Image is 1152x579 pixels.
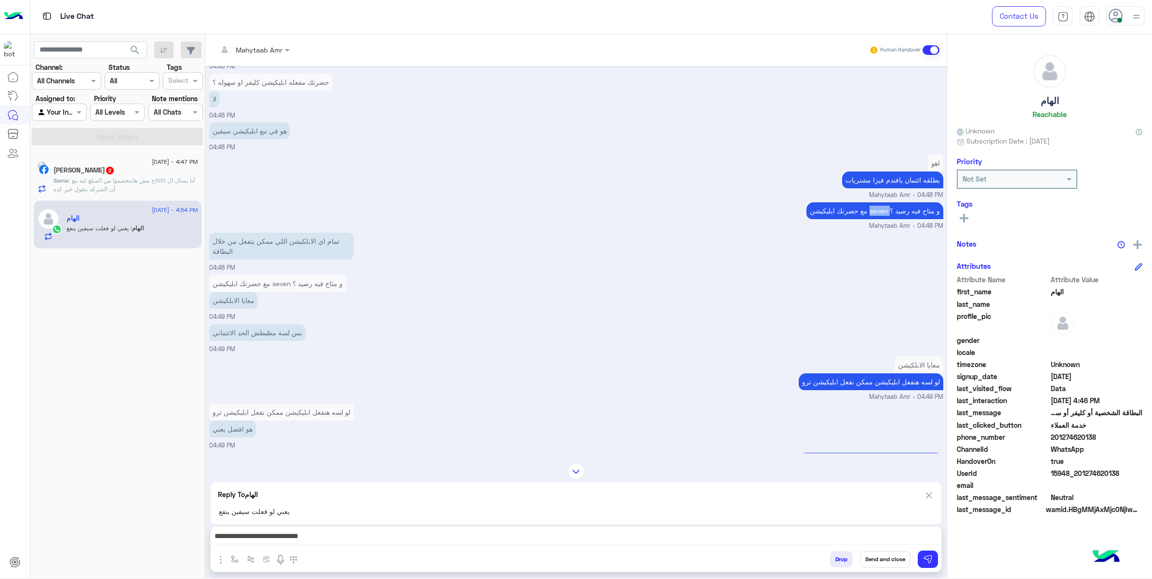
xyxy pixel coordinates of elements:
[869,191,943,200] span: Mahytaab Amr - 04:48 PM
[1051,371,1143,382] span: 2025-09-13T13:40:59.582Z
[209,442,235,449] span: 04:49 PM
[54,177,68,184] span: Sama
[957,359,1049,369] span: timezone
[1051,359,1143,369] span: Unknown
[1051,480,1143,490] span: null
[231,555,239,563] img: select flow
[1089,540,1123,574] img: hulul-logo.png
[1051,383,1143,394] span: Data
[167,75,188,88] div: Select
[860,551,911,567] button: Send and close
[957,335,1049,345] span: gender
[1051,420,1143,430] span: خدمة العملاء
[60,10,94,23] p: Live Chat
[209,324,306,341] p: 13/9/2025, 4:49 PM
[38,161,46,170] img: picture
[830,551,853,567] button: Drop
[123,41,147,62] button: search
[957,311,1049,333] span: profile_pic
[957,157,982,166] h6: Priority
[167,62,182,72] label: Tags
[992,6,1046,26] a: Contact Us
[209,63,235,70] span: 04:48 PM
[957,480,1049,490] span: email
[152,206,198,214] span: [DATE] - 4:54 PM
[1051,347,1143,357] span: null
[106,167,114,174] span: 2
[54,177,195,193] span: أنا بسال ال 500ج مش هايتخصموا من المبلغ ليه مع أن الشركه بتقول غير كده
[209,233,354,260] p: 13/9/2025, 4:48 PM
[957,126,994,136] span: Unknown
[39,165,49,174] img: Facebook
[209,144,235,151] span: 04:48 PM
[36,62,63,72] label: Channel:
[928,155,943,171] p: 13/9/2025, 4:48 PM
[1051,456,1143,466] span: true
[880,46,921,54] small: Human Handover
[290,556,297,564] img: make a call
[1051,444,1143,454] span: 2
[41,10,53,22] img: tab
[209,112,235,119] span: 04:48 PM
[1130,11,1142,23] img: profile
[1117,241,1125,249] img: notes
[209,345,235,353] span: 04:49 PM
[799,373,943,390] p: 13/9/2025, 4:49 PM
[227,551,243,567] button: select flow
[966,136,1050,146] span: Subscription Date : [DATE]
[1051,492,1143,502] span: 0
[94,93,116,104] label: Priority
[152,93,198,104] label: Note mentions
[209,264,235,271] span: 04:48 PM
[568,463,585,480] img: scroll
[924,489,934,501] img: scroll
[957,262,991,270] h6: Attributes
[218,489,258,500] p: Reply To الهام
[957,395,1049,406] span: last_interaction
[32,128,203,145] button: Apply Filters
[36,93,75,104] label: Assigned to:
[54,166,115,174] h5: Sama Sama
[275,554,286,566] img: send voice note
[215,554,227,566] img: send attachment
[1051,395,1143,406] span: 2025-09-13T13:46:07.422Z
[957,468,1049,478] span: UserId
[1051,408,1143,418] span: البطاقة الشخصية أو كليفر أو سهولة
[957,299,1049,309] span: last_name
[263,555,270,563] img: create order
[1058,11,1069,22] img: tab
[209,313,235,320] span: 04:49 PM
[957,239,977,248] h6: Notes
[923,554,933,564] img: send message
[67,214,80,223] h5: الهام
[957,371,1049,382] span: signup_date
[957,275,1049,285] span: Attribute Name
[209,404,354,421] p: 13/9/2025, 4:49 PM
[1051,287,1143,297] span: الهام
[1033,55,1066,88] img: defaultAdmin.png
[1051,311,1075,335] img: defaultAdmin.png
[4,41,21,58] img: 1403182699927242
[1053,6,1072,26] a: tab
[806,202,943,219] p: 13/9/2025, 4:48 PM
[1041,95,1059,106] h5: الهام
[842,171,943,188] p: 13/9/2025, 4:48 PM
[108,62,130,72] label: Status
[957,408,1049,418] span: last_message
[52,224,62,234] img: WhatsApp
[957,383,1049,394] span: last_visited_flow
[799,453,943,530] p: 13/9/2025, 4:49 PM
[869,222,943,231] span: Mahytaab Amr - 04:48 PM
[957,420,1049,430] span: last_clicked_button
[1032,110,1067,118] h6: Reachable
[957,492,1049,502] span: last_message_sentiment
[1051,335,1143,345] span: null
[247,555,255,563] img: Trigger scenario
[4,6,23,26] img: Logo
[957,444,1049,454] span: ChannelId
[152,158,198,166] span: [DATE] - 4:47 PM
[895,356,943,373] p: 13/9/2025, 4:49 PM
[957,432,1049,442] span: phone_number
[957,504,1044,514] span: last_message_id
[957,199,1142,208] h6: Tags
